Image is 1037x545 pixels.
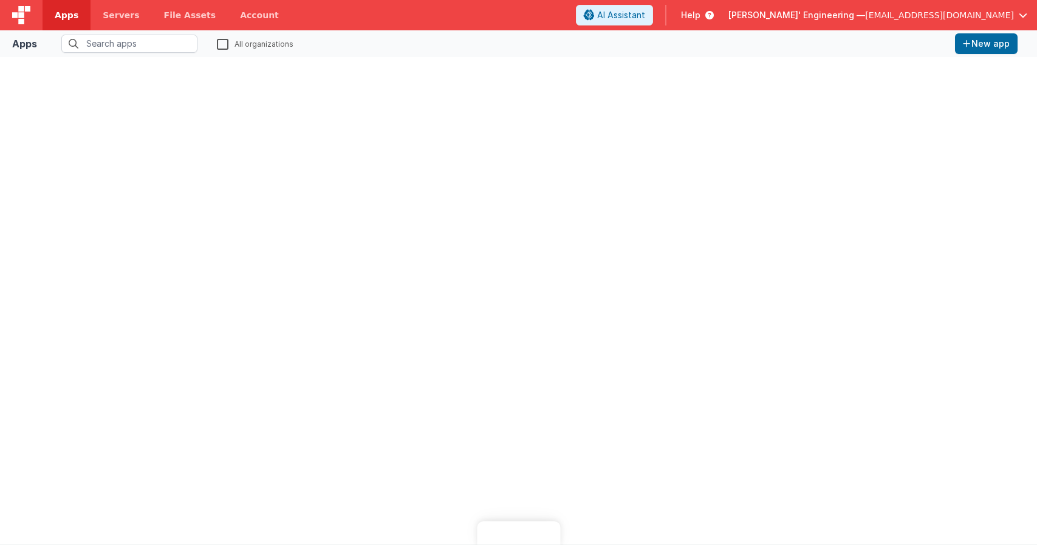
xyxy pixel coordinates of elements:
button: New app [955,33,1018,54]
span: [PERSON_NAME]' Engineering — [728,9,865,21]
span: File Assets [164,9,216,21]
span: [EMAIL_ADDRESS][DOMAIN_NAME] [865,9,1014,21]
span: AI Assistant [597,9,645,21]
label: All organizations [217,38,293,49]
input: Search apps [61,35,197,53]
span: Apps [55,9,78,21]
span: Help [681,9,700,21]
div: Apps [12,36,37,51]
button: AI Assistant [576,5,653,25]
button: [PERSON_NAME]' Engineering — [EMAIL_ADDRESS][DOMAIN_NAME] [728,9,1027,21]
span: Servers [103,9,139,21]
